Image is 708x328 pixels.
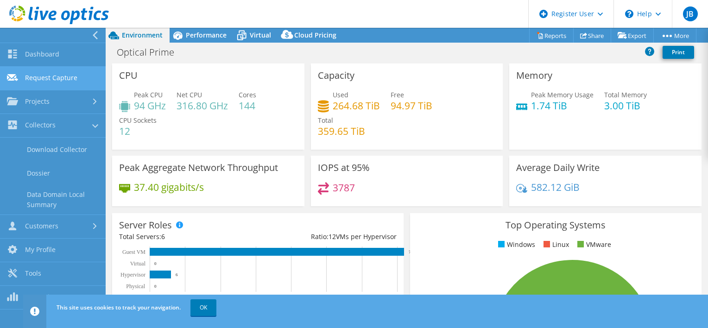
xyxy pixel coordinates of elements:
h4: 359.65 TiB [318,126,365,136]
h3: Server Roles [119,220,172,230]
h4: 12 [119,126,157,136]
span: Free [391,90,404,99]
span: Performance [186,31,227,39]
li: Windows [496,240,535,250]
text: 0 [154,284,157,289]
h3: Memory [516,70,552,81]
h4: 37.40 gigabits/s [134,182,204,192]
h4: 264.68 TiB [333,101,380,111]
text: Virtual [130,260,146,267]
svg: \n [625,10,633,18]
li: VMware [575,240,611,250]
span: Used [333,90,348,99]
li: Linux [541,240,569,250]
a: More [653,28,696,43]
h4: 1.74 TiB [531,101,594,111]
span: Peak Memory Usage [531,90,594,99]
span: Environment [122,31,163,39]
a: OK [190,299,216,316]
span: Net CPU [177,90,202,99]
a: Share [573,28,611,43]
h4: 3787 [333,183,355,193]
h4: 582.12 GiB [531,182,580,192]
span: Peak CPU [134,90,163,99]
h4: 316.80 GHz [177,101,228,111]
h3: Average Daily Write [516,163,600,173]
span: 6 [161,232,165,241]
h3: IOPS at 95% [318,163,370,173]
span: Total Memory [604,90,647,99]
span: Cores [239,90,256,99]
h4: 94 GHz [134,101,166,111]
text: Guest VM [122,249,145,255]
a: Print [663,46,694,59]
text: Physical [126,283,145,290]
a: Reports [529,28,574,43]
span: CPU Sockets [119,116,157,125]
span: 12 [329,232,336,241]
span: This site uses cookies to track your navigation. [57,303,181,311]
h4: 94.97 TiB [391,101,432,111]
span: Virtual [250,31,271,39]
h3: CPU [119,70,138,81]
h3: Top Operating Systems [417,220,695,230]
h3: Peak Aggregate Network Throughput [119,163,278,173]
text: 6 [176,272,178,277]
div: Ratio: VMs per Hypervisor [258,232,396,242]
h1: Optical Prime [113,47,189,57]
text: 0 [154,261,157,266]
span: Total [318,116,333,125]
span: Cloud Pricing [294,31,336,39]
h3: Capacity [318,70,354,81]
h4: 3.00 TiB [604,101,647,111]
div: Total Servers: [119,232,258,242]
text: Hypervisor [120,271,145,278]
h4: 144 [239,101,256,111]
a: Export [611,28,654,43]
span: JB [683,6,698,21]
